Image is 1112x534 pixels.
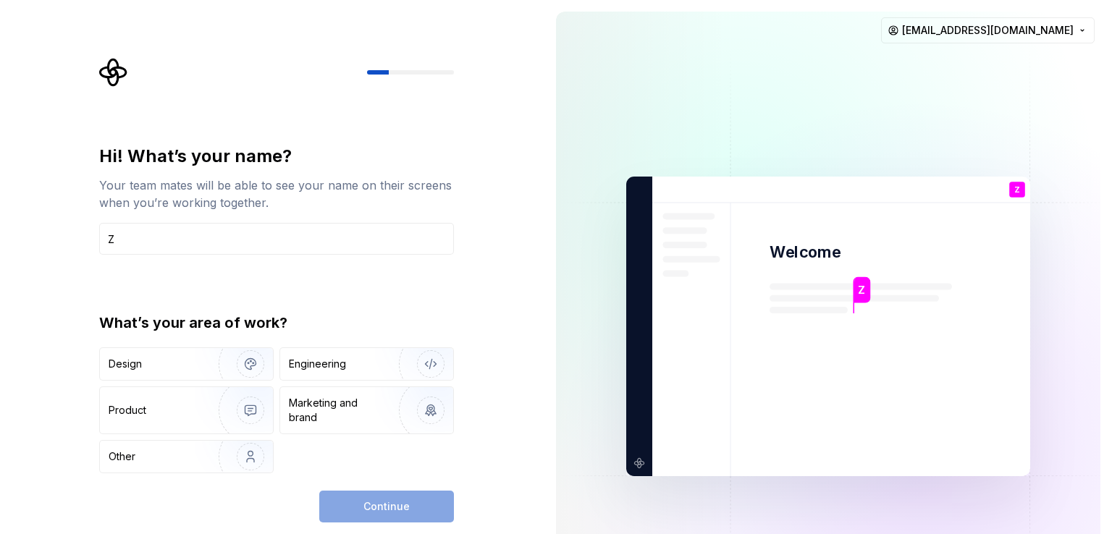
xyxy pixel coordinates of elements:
[109,449,135,464] div: Other
[99,145,454,168] div: Hi! What’s your name?
[99,58,128,87] svg: Supernova Logo
[289,396,387,425] div: Marketing and brand
[99,313,454,333] div: What’s your area of work?
[1014,186,1020,194] p: Z
[902,23,1074,38] span: [EMAIL_ADDRESS][DOMAIN_NAME]
[881,17,1095,43] button: [EMAIL_ADDRESS][DOMAIN_NAME]
[99,223,454,255] input: Han Solo
[289,357,346,371] div: Engineering
[109,403,146,418] div: Product
[99,177,454,211] div: Your team mates will be able to see your name on their screens when you’re working together.
[858,282,865,298] p: Z
[109,357,142,371] div: Design
[770,242,841,263] p: Welcome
